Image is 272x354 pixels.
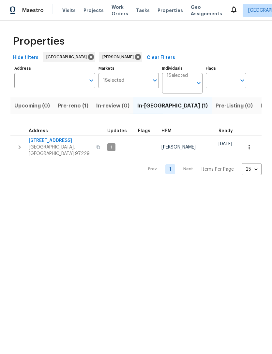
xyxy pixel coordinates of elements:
[206,66,246,70] label: Flags
[103,78,124,83] span: 1 Selected
[107,129,127,133] span: Updates
[167,73,188,78] span: 1 Selected
[137,101,208,110] span: In-[GEOGRAPHIC_DATA] (1)
[144,52,178,64] button: Clear Filters
[14,101,50,110] span: Upcoming (0)
[162,66,203,70] label: Individuals
[161,145,196,149] span: [PERSON_NAME]
[102,54,136,60] span: [PERSON_NAME]
[142,163,262,175] nav: Pagination Navigation
[10,52,41,64] button: Hide filters
[201,166,234,173] p: Items Per Page
[112,4,128,17] span: Work Orders
[29,144,92,157] span: [GEOGRAPHIC_DATA], [GEOGRAPHIC_DATA] 97229
[22,7,44,14] span: Maestro
[46,54,89,60] span: [GEOGRAPHIC_DATA]
[87,76,96,85] button: Open
[58,101,88,110] span: Pre-reno (1)
[219,129,233,133] span: Ready
[13,54,38,62] span: Hide filters
[29,137,92,144] span: [STREET_ADDRESS]
[238,76,247,85] button: Open
[194,78,203,88] button: Open
[136,8,150,13] span: Tasks
[242,161,262,178] div: 25
[14,66,95,70] label: Address
[83,7,104,14] span: Projects
[43,52,95,62] div: [GEOGRAPHIC_DATA]
[219,129,239,133] div: Earliest renovation start date (first business day after COE or Checkout)
[62,7,76,14] span: Visits
[29,129,48,133] span: Address
[150,76,159,85] button: Open
[219,142,232,146] span: [DATE]
[99,52,142,62] div: [PERSON_NAME]
[216,101,253,110] span: Pre-Listing (0)
[147,54,175,62] span: Clear Filters
[13,38,65,45] span: Properties
[161,129,172,133] span: HPM
[96,101,129,110] span: In-review (0)
[165,164,175,174] a: Goto page 1
[158,7,183,14] span: Properties
[98,66,159,70] label: Markets
[108,145,115,150] span: 1
[191,4,222,17] span: Geo Assignments
[138,129,150,133] span: Flags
